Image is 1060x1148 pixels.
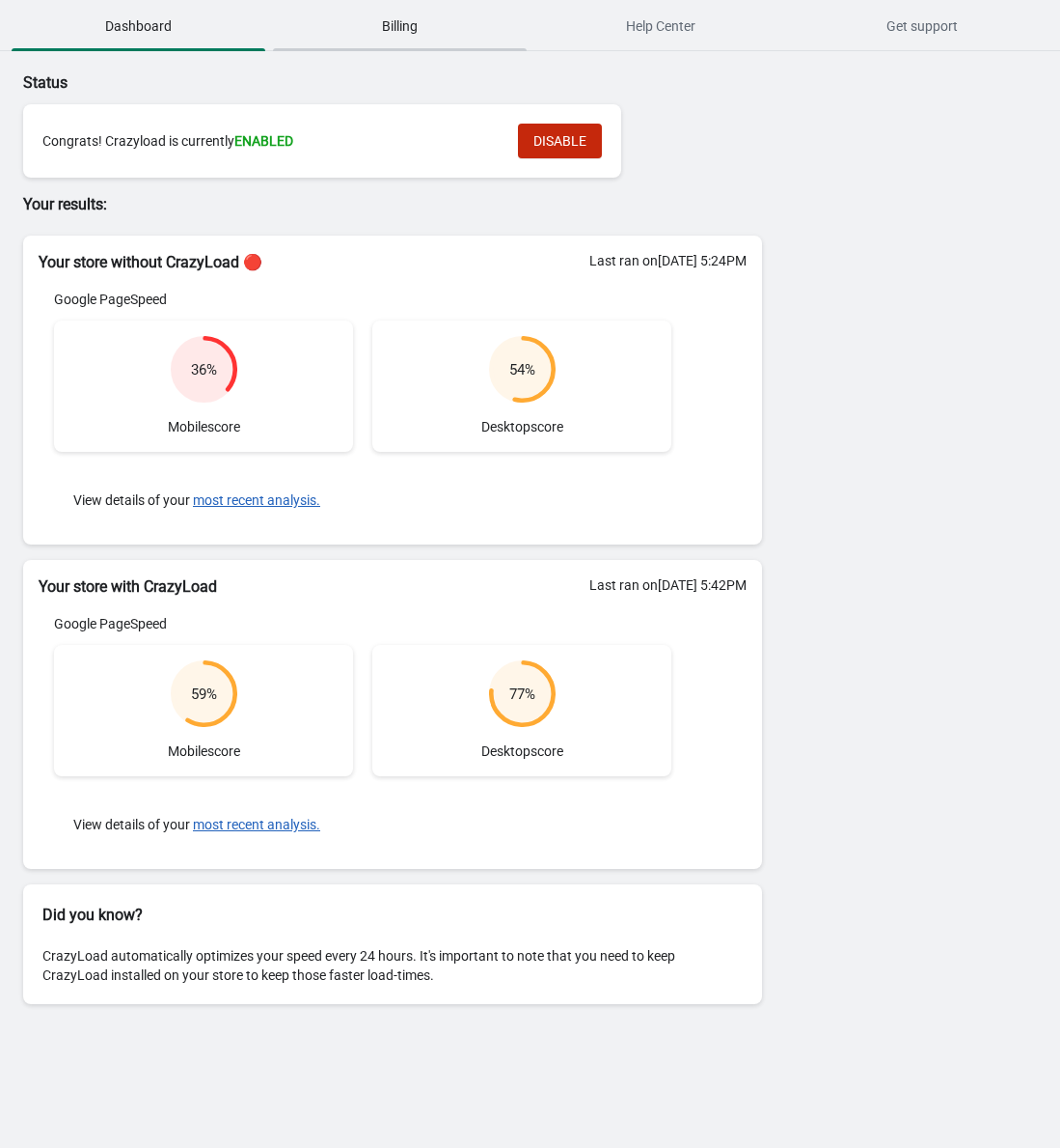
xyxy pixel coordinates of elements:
div: Desktop score [372,321,671,452]
span: Get support [795,9,1048,43]
div: 36 % [191,360,217,379]
button: most recent analysis. [193,817,320,832]
div: Last ran on [DATE] 5:42PM [589,575,747,595]
div: CrazyLoad automatically optimizes your speed every 24 hours. It's important to note that you need... [23,927,762,1004]
span: Dashboard [12,9,265,43]
div: Congrats! Crazyload is currently [42,131,499,151]
h2: Did you know? [42,904,743,927]
div: Mobile score [54,645,353,776]
div: Mobile score [54,321,353,452]
p: Status [23,71,762,95]
p: Your results: [23,193,762,216]
div: 54 % [509,360,535,379]
div: Google PageSpeed [54,614,671,633]
div: Google PageSpeed [54,290,671,309]
button: DISABLE [518,124,602,158]
div: Desktop score [372,645,671,776]
button: Dashboard [8,1,269,51]
span: DISABLE [533,133,586,149]
div: 77 % [509,685,535,704]
h2: Your store with CrazyLoad [39,575,747,599]
h2: Your store without CrazyLoad 🔴 [39,251,747,274]
div: Last ran on [DATE] 5:24PM [589,251,747,270]
span: Help Center [534,9,788,43]
div: View details of your [54,471,671,529]
div: View details of your [54,796,671,854]
span: ENABLED [234,133,293,149]
span: Billing [273,9,527,43]
div: 59 % [191,685,217,704]
button: most recent analysis. [193,492,320,508]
